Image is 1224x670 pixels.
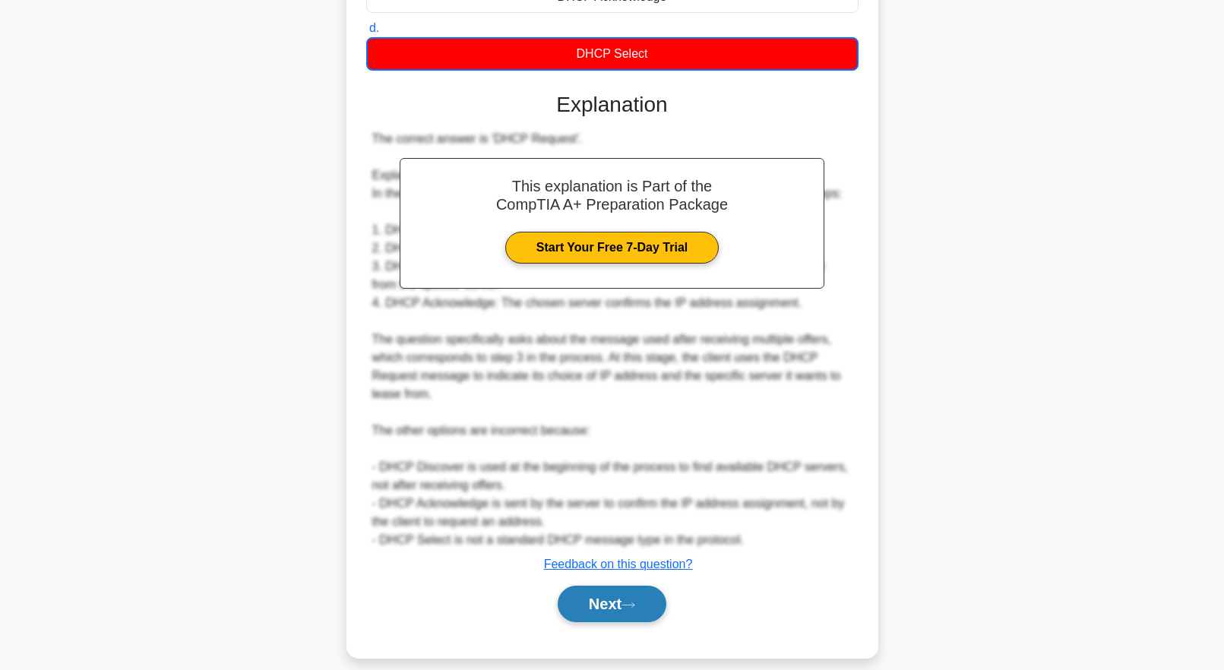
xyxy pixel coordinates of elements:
[544,558,693,570] a: Feedback on this question?
[505,232,719,264] a: Start Your Free 7-Day Trial
[558,586,666,622] button: Next
[372,130,852,549] div: The correct answer is 'DHCP Request'. Explanation: In the DHCP (Dynamic Host Configuration Protoc...
[366,37,859,71] div: DHCP Select
[369,21,379,34] span: d.
[375,92,849,118] h3: Explanation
